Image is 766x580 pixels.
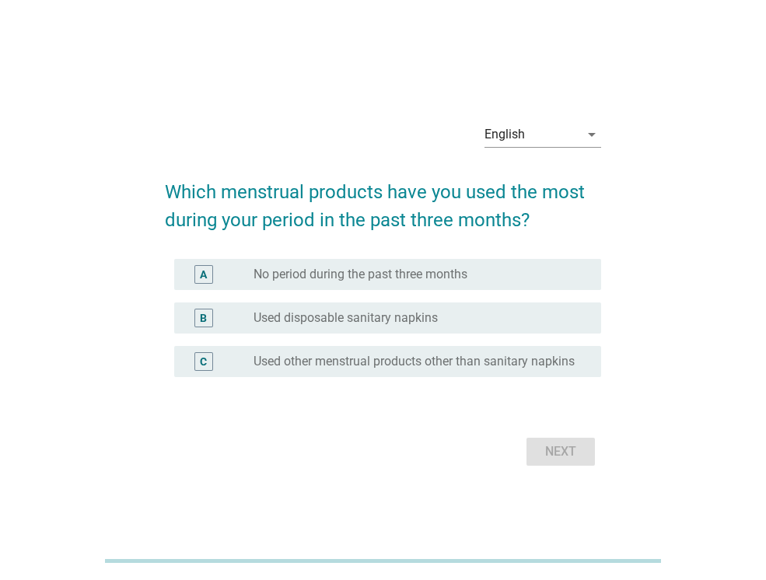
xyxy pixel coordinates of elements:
[200,354,207,370] div: C
[582,125,601,144] i: arrow_drop_down
[165,162,601,234] h2: Which menstrual products have you used the most during your period in the past three months?
[254,354,575,369] label: Used other menstrual products other than sanitary napkins
[484,128,525,142] div: English
[254,267,467,282] label: No period during the past three months
[200,310,207,327] div: B
[254,310,438,326] label: Used disposable sanitary napkins
[200,267,207,283] div: A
